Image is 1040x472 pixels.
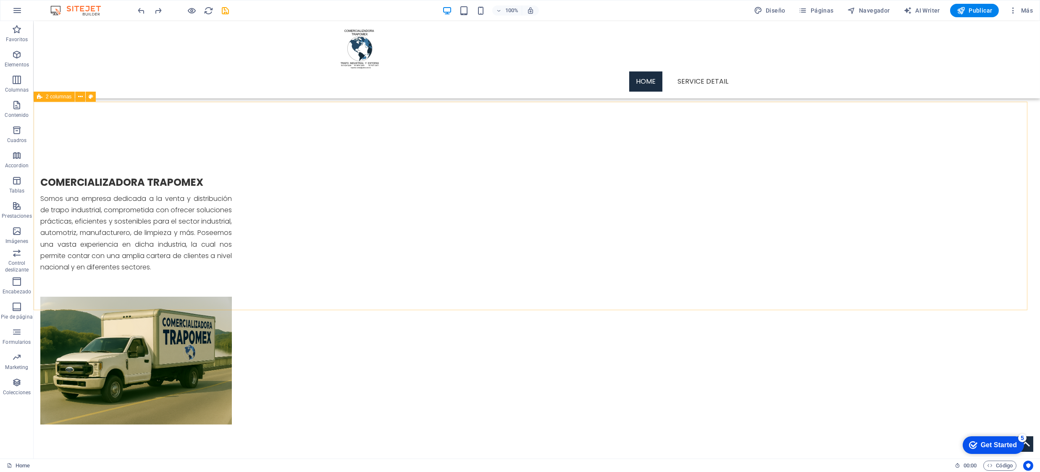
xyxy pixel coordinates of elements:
[844,4,893,17] button: Navegador
[903,6,940,15] span: AI Writer
[62,2,71,10] div: 5
[153,5,163,16] button: redo
[5,238,28,245] p: Imágenes
[957,6,993,15] span: Publicar
[751,4,789,17] div: Diseño (Ctrl+Alt+Y)
[796,4,837,17] button: Páginas
[754,6,785,15] span: Diseño
[5,364,28,371] p: Marketing
[983,461,1016,471] button: Código
[964,461,977,471] span: 00 00
[847,6,890,15] span: Navegador
[527,7,534,14] i: Al redimensionar, ajustar el nivel de zoom automáticamente para ajustarse al dispositivo elegido.
[950,4,999,17] button: Publicar
[6,36,28,43] p: Favoritos
[3,339,31,345] p: Formularios
[5,87,29,93] p: Columnas
[5,61,29,68] p: Elementos
[1006,4,1036,17] button: Más
[1009,6,1033,15] span: Más
[3,288,31,295] p: Encabezado
[3,389,31,396] p: Colecciones
[7,461,30,471] a: Haz clic para cancelar la selección y doble clic para abrir páginas
[137,5,147,16] button: undo
[1023,461,1033,471] button: Usercentrics
[492,5,522,16] button: 100%
[5,112,29,119] p: Contenido
[955,461,977,471] h6: Tiempo de la sesión
[900,4,943,17] button: AI Writer
[7,4,68,22] div: Get Started 5 items remaining, 0% complete
[799,6,834,15] span: Páginas
[1,314,32,320] p: Pie de página
[46,94,71,99] span: 2 columnas
[204,5,214,16] button: reload
[48,5,111,16] img: Editor Logo
[204,6,214,16] i: Volver a cargar página
[5,162,29,169] p: Accordion
[7,137,27,144] p: Cuadros
[9,187,25,194] p: Tablas
[25,9,61,17] div: Get Started
[154,6,163,16] i: Rehacer: Mover elementos (Ctrl+Y, ⌘+Y)
[221,5,231,16] button: save
[969,462,971,469] span: :
[221,6,231,16] i: Guardar (Ctrl+S)
[751,4,789,17] button: Diseño
[187,5,197,16] button: Haz clic para salir del modo de previsualización y seguir editando
[2,213,32,219] p: Prestaciones
[987,461,1013,471] span: Código
[505,5,518,16] h6: 100%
